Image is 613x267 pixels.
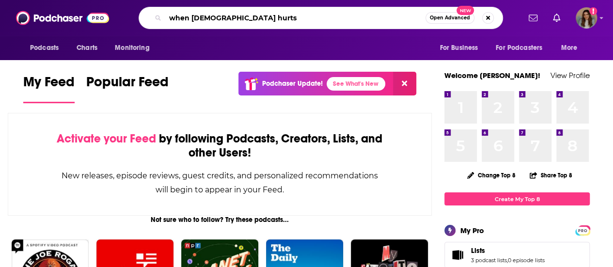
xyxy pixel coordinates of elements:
a: My Feed [23,74,75,103]
span: New [456,6,474,15]
span: Podcasts [30,41,59,55]
span: Logged in as daniellegrant [576,7,597,29]
div: My Pro [460,226,484,235]
span: Open Advanced [430,16,470,20]
button: open menu [554,39,590,57]
a: Charts [70,39,103,57]
span: For Business [440,41,478,55]
button: Share Top 8 [529,166,573,185]
button: open menu [489,39,556,57]
button: open menu [23,39,71,57]
a: Welcome [PERSON_NAME]! [444,71,540,80]
a: Create My Top 8 [444,192,590,205]
a: Show notifications dropdown [549,10,564,26]
input: Search podcasts, credits, & more... [165,10,425,26]
span: Lists [471,246,485,255]
button: open menu [433,39,490,57]
span: More [561,41,578,55]
span: Monitoring [115,41,149,55]
button: open menu [108,39,162,57]
div: by following Podcasts, Creators, Lists, and other Users! [57,132,383,160]
a: Lists [448,248,467,262]
span: Charts [77,41,97,55]
a: See What's New [327,77,385,91]
a: 0 episode lists [508,257,545,264]
span: PRO [577,227,588,234]
span: Popular Feed [86,74,169,96]
button: Open AdvancedNew [425,12,474,24]
a: Popular Feed [86,74,169,103]
button: Show profile menu [576,7,597,29]
a: PRO [577,226,588,234]
div: Search podcasts, credits, & more... [139,7,503,29]
p: Podchaser Update! [262,79,323,88]
svg: Email not verified [589,7,597,15]
a: Show notifications dropdown [525,10,541,26]
div: Not sure who to follow? Try these podcasts... [8,216,432,224]
div: New releases, episode reviews, guest credits, and personalized recommendations will begin to appe... [57,169,383,197]
img: User Profile [576,7,597,29]
a: Lists [471,246,545,255]
span: , [507,257,508,264]
span: For Podcasters [496,41,542,55]
img: Podchaser - Follow, Share and Rate Podcasts [16,9,109,27]
a: 3 podcast lists [471,257,507,264]
button: Change Top 8 [461,169,521,181]
span: My Feed [23,74,75,96]
span: Activate your Feed [57,131,156,146]
a: View Profile [550,71,590,80]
